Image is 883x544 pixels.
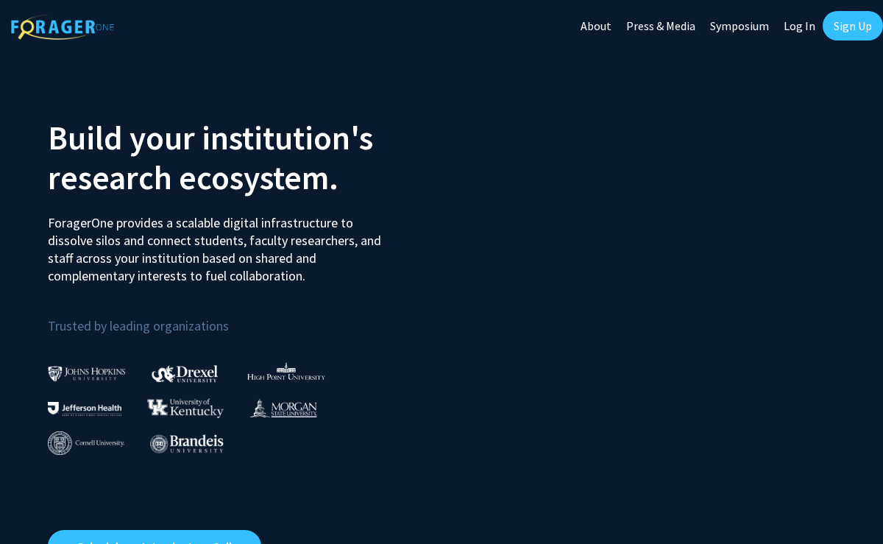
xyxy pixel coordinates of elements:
img: Johns Hopkins University [48,366,126,381]
p: ForagerOne provides a scalable digital infrastructure to dissolve silos and connect students, fac... [48,203,385,285]
img: Thomas Jefferson University [48,402,121,416]
img: University of Kentucky [147,398,224,418]
img: Brandeis University [150,434,224,453]
img: Morgan State University [249,398,317,417]
h2: Build your institution's research ecosystem. [48,118,430,197]
img: ForagerOne Logo [11,14,114,40]
a: Sign Up [823,11,883,40]
p: Trusted by leading organizations [48,297,430,337]
img: High Point University [247,362,325,380]
img: Drexel University [152,365,218,382]
img: Cornell University [48,431,124,456]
